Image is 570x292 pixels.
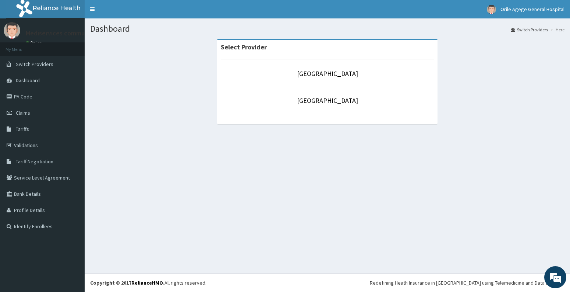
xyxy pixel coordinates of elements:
div: Redefining Heath Insurance in [GEOGRAPHIC_DATA] using Telemedicine and Data Science! [370,279,564,286]
a: [GEOGRAPHIC_DATA] [297,96,358,105]
li: Here [549,27,564,33]
img: User Image [487,5,496,14]
span: Tariff Negotiation [16,158,53,165]
footer: All rights reserved. [85,273,570,292]
strong: Select Provider [221,43,267,51]
span: Dashboard [16,77,40,84]
span: Tariffs [16,126,29,132]
span: Orile Agege General Hospital [500,6,564,13]
span: Claims [16,109,30,116]
p: Mediservices community Hospital [26,30,122,36]
a: [GEOGRAPHIC_DATA] [297,69,358,78]
h1: Dashboard [90,24,564,34]
a: Switch Providers [511,27,548,33]
a: Online [26,40,43,45]
strong: Copyright © 2017 . [90,279,164,286]
a: RelianceHMO [131,279,163,286]
img: User Image [4,22,20,39]
span: Switch Providers [16,61,53,67]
